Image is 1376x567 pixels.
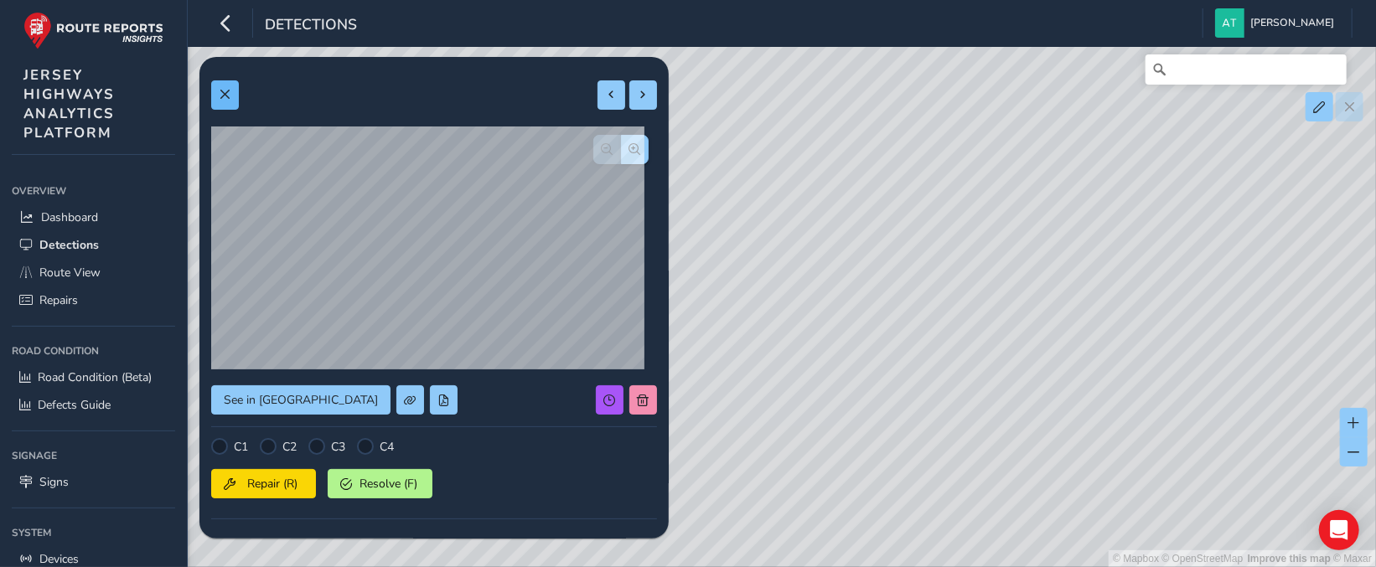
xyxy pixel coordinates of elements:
button: Repair (R) [211,469,316,498]
span: Signs [39,474,69,490]
label: C1 [234,439,248,455]
a: Signs [12,468,175,496]
div: Road Condition [12,338,175,363]
span: Detections [39,237,99,253]
a: Road Condition (Beta) [12,363,175,391]
a: Defects Guide [12,391,175,419]
span: Devices [39,551,79,567]
span: Repair (R) [241,476,303,492]
a: Detections [12,231,175,259]
div: Overview [12,178,175,204]
img: rr logo [23,12,163,49]
span: Route View [39,265,101,281]
button: See in Route View [211,385,391,415]
span: See in [GEOGRAPHIC_DATA] [224,392,378,408]
a: Dashboard [12,204,175,231]
label: C3 [331,439,345,455]
span: JERSEY HIGHWAYS ANALYTICS PLATFORM [23,65,115,142]
button: Resolve (F) [328,469,432,498]
button: [PERSON_NAME] [1215,8,1340,38]
span: Defects Guide [38,397,111,413]
div: System [12,520,175,545]
div: Signage [12,443,175,468]
img: diamond-layout [1215,8,1244,38]
span: [PERSON_NAME] [1250,8,1334,38]
a: Repairs [12,286,175,314]
a: Route View [12,259,175,286]
input: Search [1146,54,1347,85]
span: Detections [265,14,357,38]
span: Repairs [39,292,78,308]
span: Dashboard [41,209,98,225]
span: Road Condition (Beta) [38,369,152,385]
div: Open Intercom Messenger [1319,510,1359,550]
label: C2 [282,439,297,455]
label: C4 [380,439,394,455]
span: Resolve (F) [358,476,420,492]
